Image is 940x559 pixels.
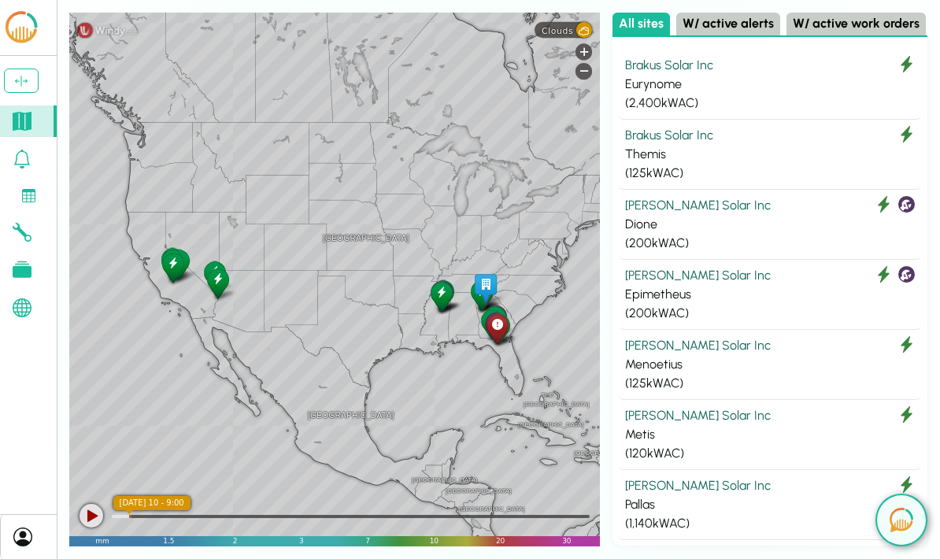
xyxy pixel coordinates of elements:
div: Menoetius [625,355,915,374]
img: open chat [890,508,913,532]
div: Pallas [625,495,915,514]
div: ( 200 kWAC) [625,304,915,323]
div: Epimetheus [428,278,456,313]
div: local time [113,496,191,510]
div: ( 2,400 kWAC) [625,94,915,113]
button: All sites [612,13,670,35]
div: Clymene [158,246,186,282]
div: [PERSON_NAME] Solar Inc [625,196,915,215]
div: ( 125 kWAC) [625,164,915,183]
button: [PERSON_NAME] Solar Inc Epimetheus (200kWAC) [619,260,921,330]
div: [PERSON_NAME] Solar Inc [625,406,915,425]
div: Themis [625,145,915,164]
div: Brakus Solar Inc [625,56,915,75]
div: Epimetheus [625,285,915,304]
div: Metis [625,425,915,444]
div: Zoom in [575,43,592,60]
button: [PERSON_NAME] Solar Inc Dione (200kWAC) [619,190,921,260]
div: Menoetius [201,258,228,294]
div: Themis [427,279,455,314]
div: Astraeus [483,311,511,346]
div: Zoom out [575,63,592,80]
button: Brakus Solar Inc Eurynome (2,400kWAC) [619,50,921,120]
button: Brakus Solar Inc Themis (125kWAC) [619,120,921,190]
span: Clouds [542,25,573,35]
div: Helios [159,250,187,285]
div: ( 120 kWAC) [625,444,915,463]
button: [PERSON_NAME] Solar Inc Menoetius (125kWAC) [619,330,921,400]
div: ( 1,140 kWAC) [625,514,915,533]
div: Select site list category [612,13,927,37]
div: Crius [482,309,509,345]
button: [PERSON_NAME] Solar Inc Metis (120kWAC) [619,400,921,470]
div: [PERSON_NAME] Solar Inc [625,266,915,285]
div: Brakus Solar Inc [625,126,915,145]
img: LCOE.ai [2,9,40,46]
div: Eurybia [158,245,186,280]
div: Eurynome [625,75,915,94]
div: Asteria [468,277,495,313]
div: Theia [468,276,496,312]
div: HQ [472,271,499,306]
div: Dione [427,278,455,313]
button: W/ active work orders [786,13,926,35]
button: [PERSON_NAME] Solar Inc Pallas (1,140kWAC) [619,470,921,540]
div: ( 125 kWAC) [625,374,915,393]
div: Dione [625,215,915,234]
div: [DATE] 10 - 9:00 [113,496,191,510]
div: Eurynome [204,265,231,301]
button: W/ active alerts [676,13,780,35]
div: ( 200 kWAC) [625,234,915,253]
div: [PERSON_NAME] Solar Inc [625,476,915,495]
div: Cronus [478,306,505,342]
div: Hyperion [429,277,457,313]
div: [PERSON_NAME] Solar Inc [625,336,915,355]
